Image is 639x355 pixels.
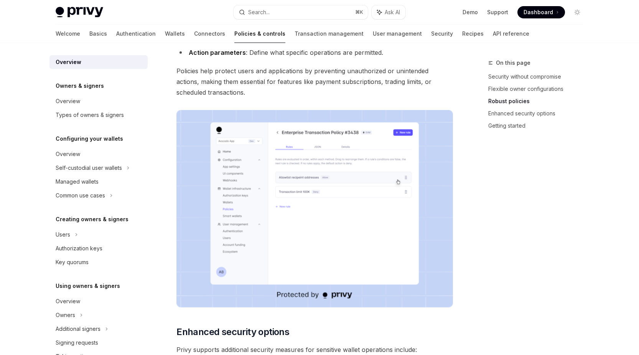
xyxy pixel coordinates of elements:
div: Overview [56,297,80,306]
img: images/Policies.png [176,110,453,307]
div: Managed wallets [56,177,99,186]
a: Dashboard [517,6,565,18]
h5: Owners & signers [56,81,104,90]
a: Demo [463,8,478,16]
li: : Define what specific operations are permitted. [176,47,453,58]
div: Common use cases [56,191,105,200]
a: User management [373,25,422,43]
span: ⌘ K [355,9,363,15]
a: Policies & controls [234,25,285,43]
h5: Creating owners & signers [56,215,128,224]
a: Basics [89,25,107,43]
a: API reference [493,25,529,43]
a: Welcome [56,25,80,43]
div: Key quorums [56,258,89,267]
button: Toggle dark mode [571,6,583,18]
a: Signing requests [49,336,148,350]
a: Enhanced security options [488,107,590,120]
h5: Using owners & signers [56,281,120,291]
a: Authentication [116,25,156,43]
a: Connectors [194,25,225,43]
div: Overview [56,150,80,159]
span: Enhanced security options [176,326,289,338]
div: Overview [56,97,80,106]
img: light logo [56,7,103,18]
a: Security [431,25,453,43]
a: Recipes [462,25,484,43]
span: On this page [496,58,530,67]
span: Ask AI [385,8,400,16]
span: Dashboard [524,8,553,16]
a: Types of owners & signers [49,108,148,122]
span: Policies help protect users and applications by preventing unauthorized or unintended actions, ma... [176,66,453,98]
div: Additional signers [56,324,100,334]
a: Overview [49,55,148,69]
a: Support [487,8,508,16]
a: Key quorums [49,255,148,269]
div: Signing requests [56,338,98,347]
a: Security without compromise [488,71,590,83]
a: Robust policies [488,95,590,107]
div: Users [56,230,70,239]
div: Overview [56,58,81,67]
a: Overview [49,147,148,161]
span: Privy supports additional security measures for sensitive wallet operations include: [176,344,453,355]
a: Authorization keys [49,242,148,255]
div: Self-custodial user wallets [56,163,122,173]
div: Search... [248,8,270,17]
div: Owners [56,311,75,320]
a: Wallets [165,25,185,43]
a: Overview [49,294,148,308]
button: Ask AI [372,5,405,19]
a: Overview [49,94,148,108]
div: Authorization keys [56,244,102,253]
a: Flexible owner configurations [488,83,590,95]
h5: Configuring your wallets [56,134,123,143]
a: Getting started [488,120,590,132]
button: Search...⌘K [234,5,368,19]
a: Managed wallets [49,175,148,189]
div: Types of owners & signers [56,110,124,120]
strong: Action parameters [189,49,246,56]
a: Transaction management [295,25,364,43]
